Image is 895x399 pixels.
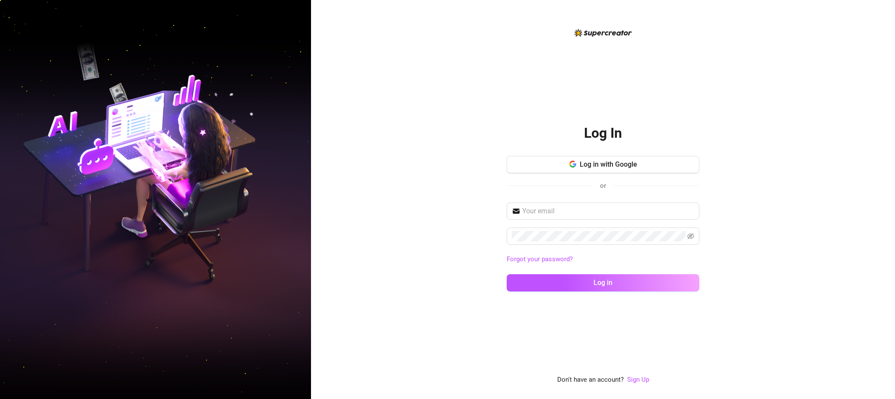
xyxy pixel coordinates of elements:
[507,254,699,265] a: Forgot your password?
[507,255,573,263] a: Forgot your password?
[507,156,699,173] button: Log in with Google
[627,375,649,385] a: Sign Up
[687,233,694,240] span: eye-invisible
[593,279,613,287] span: Log in
[584,124,622,142] h2: Log In
[580,160,637,168] span: Log in with Google
[600,182,606,190] span: or
[507,274,699,291] button: Log in
[627,376,649,383] a: Sign Up
[574,29,632,37] img: logo-BBDzfeDw.svg
[522,206,694,216] input: Your email
[557,375,624,385] span: Don't have an account?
